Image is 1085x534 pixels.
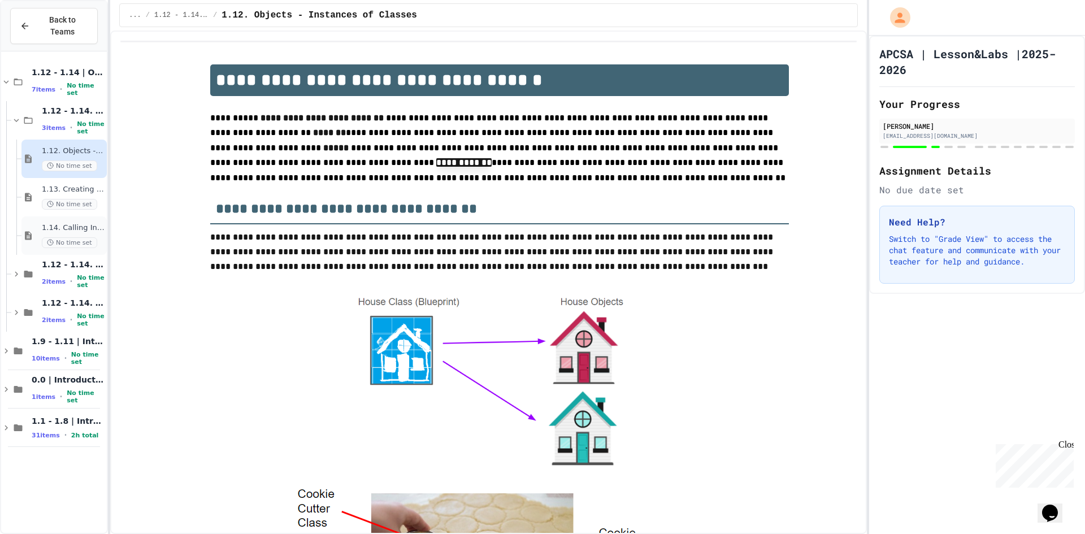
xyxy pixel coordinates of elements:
iframe: chat widget [1038,489,1074,523]
span: 2 items [42,316,66,324]
span: 2 items [42,278,66,285]
span: • [70,277,72,286]
span: • [64,354,67,363]
span: / [213,11,217,20]
span: ... [129,11,141,20]
span: 1.12 - 1.14. | Practice Labs [42,298,105,308]
span: • [60,85,62,94]
span: 1.12 - 1.14. | Lessons and Notes [154,11,209,20]
span: 3 items [42,124,66,132]
span: 1 items [32,393,55,401]
div: [EMAIL_ADDRESS][DOMAIN_NAME] [883,132,1071,140]
span: No time set [67,389,105,404]
span: • [60,392,62,401]
div: Chat with us now!Close [5,5,78,72]
div: [PERSON_NAME] [883,121,1071,131]
span: 1.12. Objects - Instances of Classes [42,146,105,156]
span: No time set [42,237,97,248]
span: 1.12 - 1.14. | Lessons and Notes [42,106,105,116]
span: No time set [77,120,105,135]
span: 1.14. Calling Instance Methods [42,223,105,233]
span: 1.13. Creating and Initializing Objects: Constructors [42,185,105,194]
span: • [64,431,67,440]
span: No time set [42,199,97,210]
span: No time set [77,274,105,289]
span: No time set [71,351,105,366]
span: 1.12 - 1.14 | Objects and Instances of Classes [32,67,105,77]
span: • [70,315,72,324]
span: 31 items [32,432,60,439]
span: 1.1 - 1.8 | Introduction to Java [32,416,105,426]
p: Switch to "Grade View" to access the chat feature and communicate with your teacher for help and ... [889,233,1065,267]
iframe: chat widget [991,440,1074,488]
span: 2h total [71,432,99,439]
span: / [146,11,150,20]
h3: Need Help? [889,215,1065,229]
span: • [70,123,72,132]
span: Back to Teams [37,14,88,38]
h2: Your Progress [879,96,1075,112]
span: 1.12 - 1.14. | Graded Labs [42,259,105,270]
h2: Assignment Details [879,163,1075,179]
span: 7 items [32,86,55,93]
span: 10 items [32,355,60,362]
span: No time set [67,82,105,97]
span: No time set [77,312,105,327]
span: No time set [42,160,97,171]
button: Back to Teams [10,8,98,44]
div: No due date set [879,183,1075,197]
span: 1.9 - 1.11 | Introduction to Methods [32,336,105,346]
span: 0.0 | Introduction to APCSA [32,375,105,385]
h1: APCSA | Lesson&Labs |2025-2026 [879,46,1075,77]
div: My Account [878,5,913,31]
span: 1.12. Objects - Instances of Classes [222,8,417,22]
